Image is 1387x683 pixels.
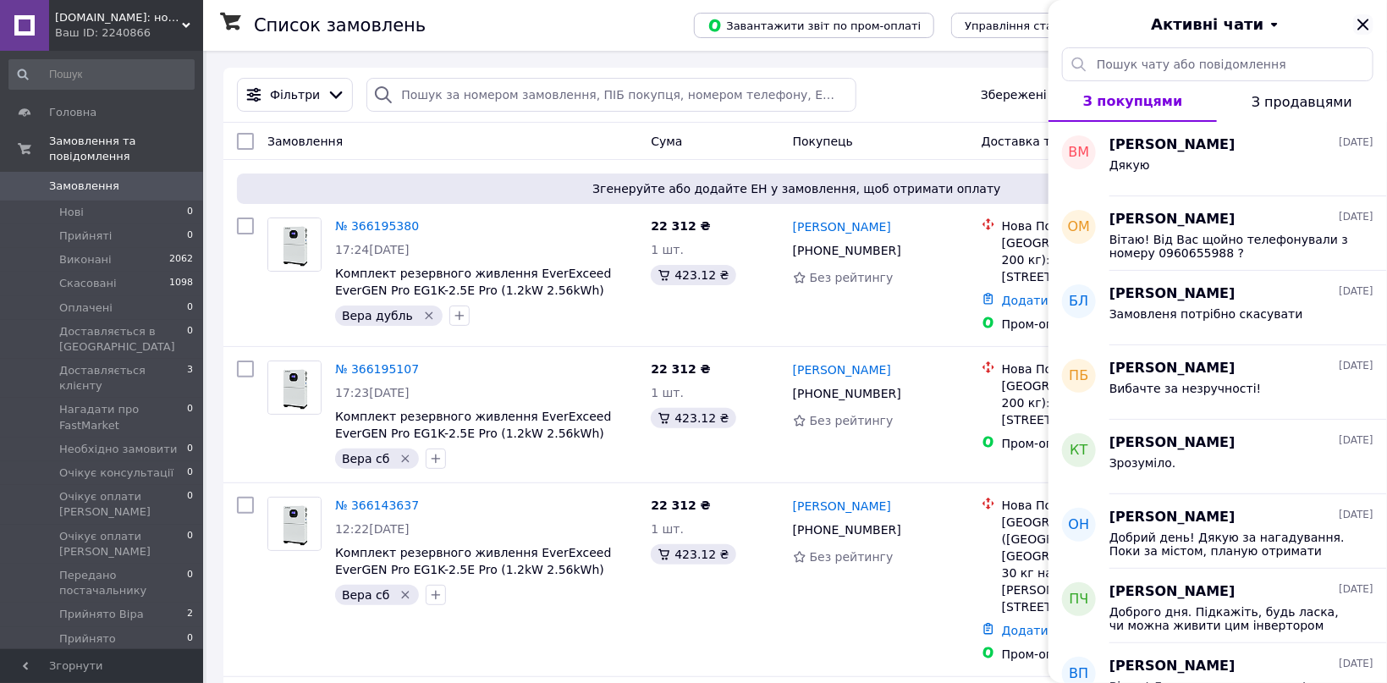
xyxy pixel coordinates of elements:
[1339,508,1373,522] span: [DATE]
[651,243,684,256] span: 1 шт.
[793,523,901,537] span: [PHONE_NUMBER]
[965,19,1094,32] span: Управління статусами
[335,522,410,536] span: 12:22[DATE]
[1339,135,1373,150] span: [DATE]
[1109,456,1176,470] span: Зрозуміло.
[335,362,419,376] a: № 366195107
[187,300,193,316] span: 0
[651,408,735,428] div: 423.12 ₴
[1002,234,1195,285] div: [GEOGRAPHIC_DATA], №182 (до 200 кг): вул. [STREET_ADDRESS]
[169,276,193,291] span: 1098
[342,309,413,322] span: Вера дубль
[59,363,187,394] span: Доставляється клієнту
[169,252,193,267] span: 2062
[187,568,193,598] span: 0
[59,442,177,457] span: Необхідно замовити
[1049,81,1217,122] button: З покупцями
[651,265,735,285] div: 423.12 ₴
[59,300,113,316] span: Оплачені
[59,402,187,432] span: Нагадати про FastMarket
[1069,143,1090,162] span: ВМ
[810,271,894,284] span: Без рейтингу
[187,607,193,622] span: 2
[1339,582,1373,597] span: [DATE]
[1002,646,1195,663] div: Пром-оплата
[1049,122,1387,196] button: ВМ[PERSON_NAME][DATE]Дякую
[1109,605,1350,632] span: Доброго дня. Підкажіть, будь ласка, чи можна живити цим інвертором газовий котел, шляхом зануленн...
[1069,366,1088,386] span: ПБ
[651,219,711,233] span: 22 312 ₴
[49,105,96,120] span: Головна
[49,179,119,194] span: Замовлення
[187,324,193,355] span: 0
[55,25,203,41] div: Ваш ID: 2240866
[268,361,321,414] img: Фото товару
[399,588,412,602] svg: Видалити мітку
[1049,420,1387,494] button: КТ[PERSON_NAME][DATE]Зрозуміло.
[187,631,193,662] span: 0
[187,205,193,220] span: 0
[1109,307,1303,321] span: Замовленя потрібно скасувати
[59,489,187,520] span: Очікує оплати [PERSON_NAME]
[1002,294,1069,307] a: Додати ЕН
[1049,569,1387,643] button: ПЧ[PERSON_NAME][DATE]Доброго дня. Підкажіть, будь ласка, чи можна живити цим інвертором газовий к...
[1109,433,1236,453] span: [PERSON_NAME]
[1109,135,1236,155] span: [PERSON_NAME]
[254,15,426,36] h1: Список замовлень
[59,631,187,662] span: Прийнято [PERSON_NAME]
[335,267,612,297] a: Комплект резервного живлення EverExceed EverGEN Pro EG1K-2.5E Pro (1.2kW 2.56kWh)
[1068,218,1090,237] span: ОМ
[267,218,322,272] a: Фото товару
[187,529,193,559] span: 0
[651,498,711,512] span: 22 312 ₴
[694,13,934,38] button: Завантажити звіт по пром-оплаті
[422,309,436,322] svg: Видалити мітку
[1252,94,1352,110] span: З продавцями
[1109,359,1236,378] span: [PERSON_NAME]
[335,498,419,512] a: № 366143637
[1339,657,1373,671] span: [DATE]
[1002,624,1069,637] a: Додати ЕН
[1109,284,1236,304] span: [PERSON_NAME]
[8,59,195,90] input: Пошук
[366,78,856,112] input: Пошук за номером замовлення, ПІБ покупця, номером телефону, Email, номером накладної
[335,546,612,576] span: Комплект резервного живлення EverExceed EverGEN Pro EG1K-2.5E Pro (1.2kW 2.56kWh)
[1339,210,1373,224] span: [DATE]
[244,180,1350,197] span: Згенеруйте або додайте ЕН у замовлення, щоб отримати оплату
[793,244,901,257] span: [PHONE_NUMBER]
[1339,433,1373,448] span: [DATE]
[1070,441,1087,460] span: КТ
[793,498,891,515] a: [PERSON_NAME]
[1339,359,1373,373] span: [DATE]
[1002,218,1195,234] div: Нова Пошта
[1070,590,1089,609] span: ПЧ
[651,544,735,565] div: 423.12 ₴
[1109,233,1350,260] span: Вітаю! Від Вас щойно телефонували з номеру 0960655988 ?
[335,410,612,440] a: Комплект резервного живлення EverExceed EverGEN Pro EG1K-2.5E Pro (1.2kW 2.56kWh)
[1109,382,1262,395] span: Вибачте за незручності!
[651,386,684,399] span: 1 шт.
[187,402,193,432] span: 0
[1002,316,1195,333] div: Пром-оплата
[59,229,112,244] span: Прийняті
[335,386,410,399] span: 17:23[DATE]
[1049,494,1387,569] button: ОН[PERSON_NAME][DATE]Добрий день! Дякую за нагадування. Поки за містом, планую отримати завтра.
[267,135,343,148] span: Замовлення
[270,86,320,103] span: Фільтри
[793,218,891,235] a: [PERSON_NAME]
[1002,514,1195,615] div: [GEOGRAPHIC_DATA] ([GEOGRAPHIC_DATA], [GEOGRAPHIC_DATA].), №34 (до 30 кг на одне місце): вул. [PE...
[982,135,1106,148] span: Доставка та оплата
[55,10,182,25] span: FastMarket.com.ua: новинки домашньої альтернативної енергетики — інтернет-магазин
[1109,210,1236,229] span: [PERSON_NAME]
[810,414,894,427] span: Без рейтингу
[1049,196,1387,271] button: ОМ[PERSON_NAME][DATE]Вітаю! Від Вас щойно телефонували з номеру 0960655988 ?
[187,442,193,457] span: 0
[1083,93,1183,109] span: З покупцями
[59,465,173,481] span: Очікує консультації
[707,18,921,33] span: Завантажити звіт по пром-оплаті
[951,13,1108,38] button: Управління статусами
[1069,292,1088,311] span: БЛ
[59,276,117,291] span: Скасовані
[1217,81,1387,122] button: З продавцями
